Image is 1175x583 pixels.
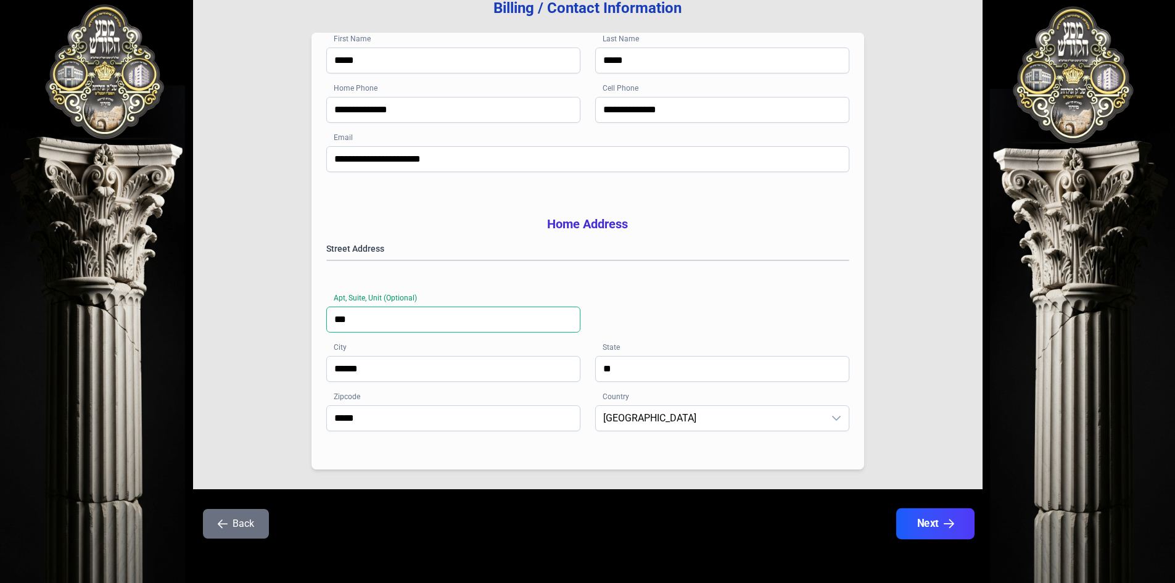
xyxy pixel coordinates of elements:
[203,509,269,539] button: Back
[824,406,849,431] div: dropdown trigger
[326,215,849,233] h3: Home Address
[326,242,849,255] label: Street Address
[896,508,974,539] button: Next
[596,406,824,431] span: United States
